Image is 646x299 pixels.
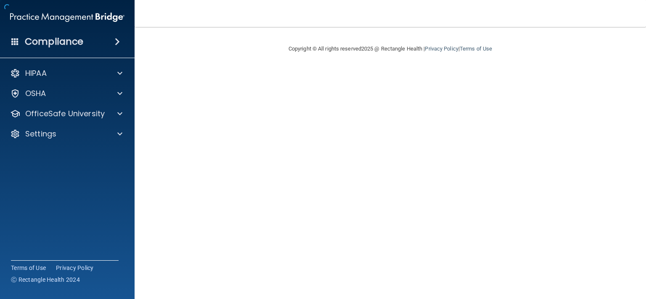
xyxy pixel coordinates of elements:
a: HIPAA [10,68,122,78]
a: Settings [10,129,122,139]
a: Terms of Use [460,45,492,52]
p: OfficeSafe University [25,109,105,119]
img: PMB logo [10,9,124,26]
h4: Compliance [25,36,83,48]
p: HIPAA [25,68,47,78]
div: Copyright © All rights reserved 2025 @ Rectangle Health | | [237,35,544,62]
a: OfficeSafe University [10,109,122,119]
a: Terms of Use [11,264,46,272]
a: OSHA [10,88,122,99]
p: OSHA [25,88,46,99]
span: Ⓒ Rectangle Health 2024 [11,275,80,284]
a: Privacy Policy [425,45,458,52]
a: Privacy Policy [56,264,94,272]
p: Settings [25,129,56,139]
